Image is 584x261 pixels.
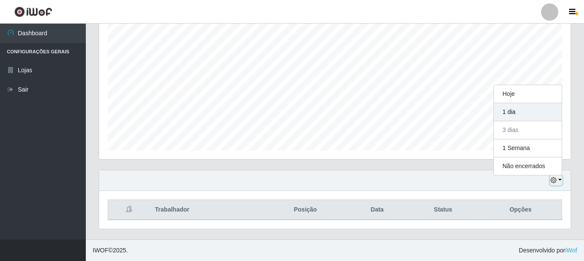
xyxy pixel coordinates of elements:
span: IWOF [93,247,109,254]
button: 3 dias [494,121,562,139]
button: Hoje [494,85,562,103]
th: Status [407,200,479,220]
th: Data [348,200,407,220]
span: Desenvolvido por [519,246,577,255]
img: CoreUI Logo [14,6,52,17]
th: Opções [479,200,562,220]
th: Posição [263,200,348,220]
button: 1 dia [494,103,562,121]
span: © 2025 . [93,246,128,255]
a: iWof [565,247,577,254]
th: Trabalhador [150,200,263,220]
button: 1 Semana [494,139,562,157]
button: Não encerrados [494,157,562,175]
